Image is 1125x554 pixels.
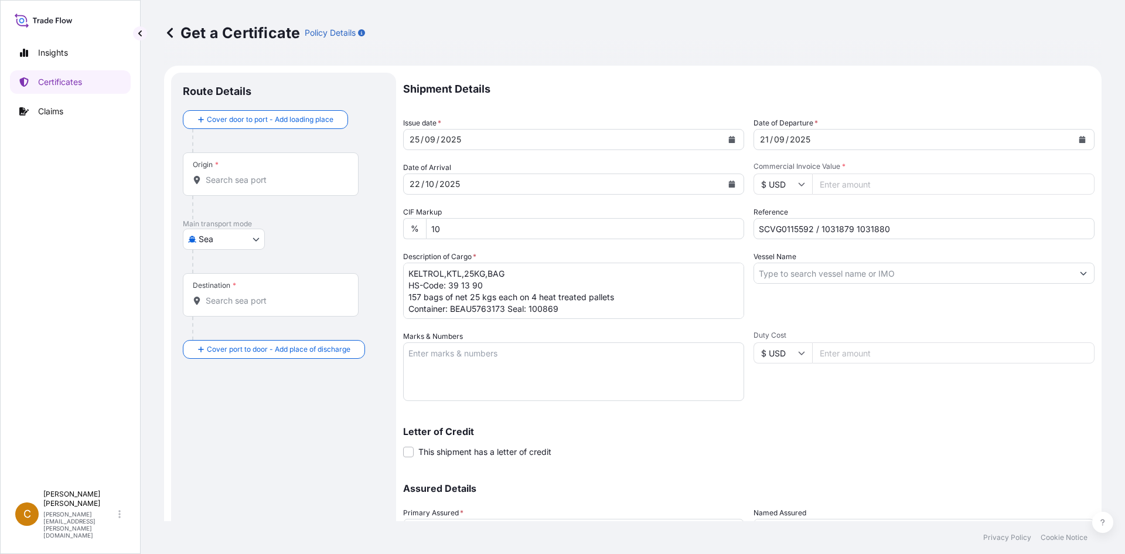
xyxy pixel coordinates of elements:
[421,132,424,147] div: /
[1073,263,1094,284] button: Show suggestions
[183,229,265,250] button: Select transport
[38,76,82,88] p: Certificates
[183,110,348,129] button: Cover door to port - Add loading place
[812,342,1095,363] input: Enter amount
[207,344,350,355] span: Cover port to door - Add place of discharge
[193,160,219,169] div: Origin
[403,206,442,218] label: CIF Markup
[754,162,1095,171] span: Commercial Invoice Value
[754,117,818,129] span: Date of Departure
[305,27,356,39] p: Policy Details
[1073,130,1092,149] button: Calendar
[207,114,333,125] span: Cover door to port - Add loading place
[424,177,435,191] div: month,
[206,174,344,186] input: Origin
[773,132,786,147] div: month,
[206,295,344,307] input: Destination
[183,340,365,359] button: Cover port to door - Add place of discharge
[435,177,438,191] div: /
[754,218,1095,239] input: Enter booking reference
[770,132,773,147] div: /
[1041,533,1087,542] a: Cookie Notice
[789,132,812,147] div: year,
[10,100,131,123] a: Claims
[183,84,251,98] p: Route Details
[10,41,131,64] a: Insights
[38,47,68,59] p: Insights
[403,117,441,129] span: Issue date
[722,175,741,193] button: Calendar
[759,132,770,147] div: day,
[403,73,1095,106] p: Shipment Details
[421,177,424,191] div: /
[722,130,741,149] button: Calendar
[983,533,1031,542] a: Privacy Policy
[424,132,437,147] div: month,
[43,490,116,508] p: [PERSON_NAME] [PERSON_NAME]
[408,132,421,147] div: day,
[193,281,236,290] div: Destination
[183,219,384,229] p: Main transport mode
[403,484,1095,493] p: Assured Details
[403,251,476,263] label: Description of Cargo
[408,177,421,191] div: day,
[38,106,63,117] p: Claims
[403,427,1095,436] p: Letter of Credit
[403,507,463,519] span: Primary Assured
[437,132,439,147] div: /
[10,70,131,94] a: Certificates
[439,132,462,147] div: year,
[403,331,463,342] label: Marks & Numbers
[199,233,213,245] span: Sea
[403,519,744,540] button: Select a primary assured
[43,511,116,539] p: [PERSON_NAME][EMAIL_ADDRESS][PERSON_NAME][DOMAIN_NAME]
[754,251,796,263] label: Vessel Name
[23,508,31,520] span: C
[403,162,451,174] span: Date of Arrival
[754,206,788,218] label: Reference
[812,174,1095,195] input: Enter amount
[786,132,789,147] div: /
[164,23,300,42] p: Get a Certificate
[438,177,461,191] div: year,
[754,263,1073,284] input: Type to search vessel name or IMO
[754,507,806,519] label: Named Assured
[754,331,1095,340] span: Duty Cost
[426,218,744,239] input: Enter percentage between 0 and 10%
[418,446,551,458] span: This shipment has a letter of credit
[403,218,426,239] div: %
